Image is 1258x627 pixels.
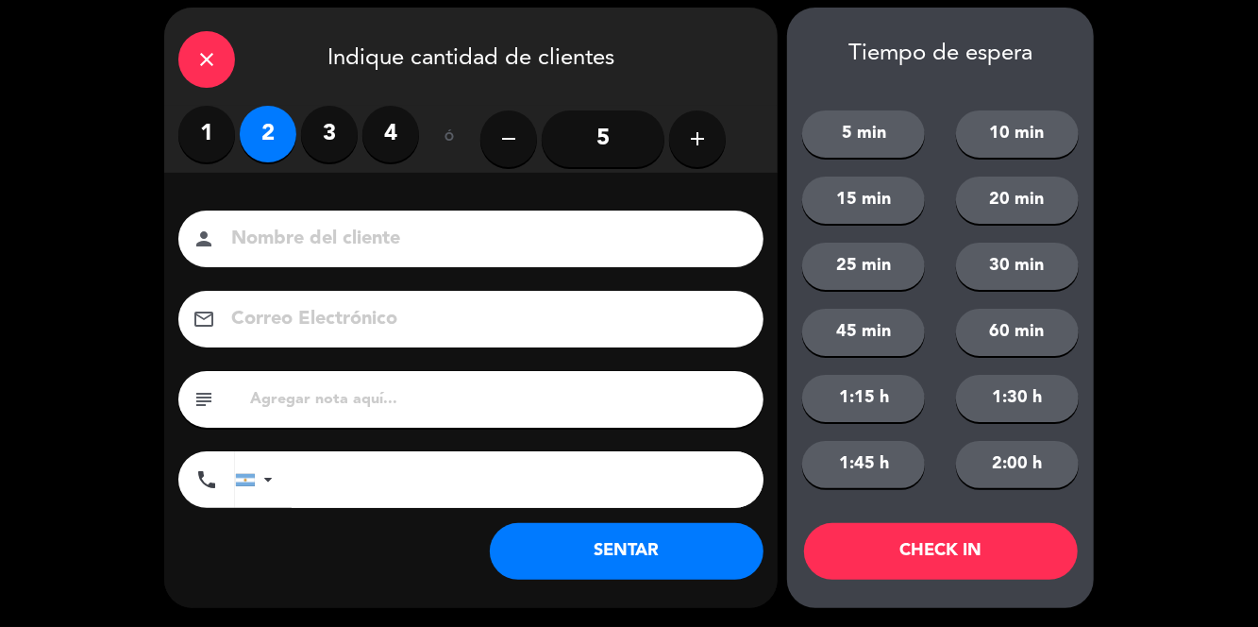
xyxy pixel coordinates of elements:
i: person [193,228,215,250]
i: email [193,308,215,330]
i: remove [497,127,520,150]
label: 3 [301,106,358,162]
label: 4 [362,106,419,162]
label: 2 [240,106,296,162]
i: close [195,48,218,71]
button: CHECK IN [804,523,1078,580]
input: Nombre del cliente [229,223,739,256]
button: 2:00 h [956,441,1079,488]
button: 1:30 h [956,375,1079,422]
div: Tiempo de espera [787,41,1094,68]
button: remove [480,110,537,167]
button: 45 min [802,309,925,356]
button: 1:45 h [802,441,925,488]
button: 60 min [956,309,1079,356]
label: 1 [178,106,235,162]
input: Agregar nota aquí... [248,386,749,413]
button: 1:15 h [802,375,925,422]
div: ó [419,106,480,172]
button: SENTAR [490,523,763,580]
i: subject [193,388,215,411]
button: 10 min [956,110,1079,158]
div: Argentina: +54 [236,452,279,507]
input: Correo Electrónico [229,303,739,336]
button: 5 min [802,110,925,158]
i: phone [195,468,218,491]
div: Indique cantidad de clientes [164,8,778,106]
button: add [669,110,726,167]
button: 30 min [956,243,1079,290]
button: 20 min [956,177,1079,224]
button: 25 min [802,243,925,290]
button: 15 min [802,177,925,224]
i: add [686,127,709,150]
